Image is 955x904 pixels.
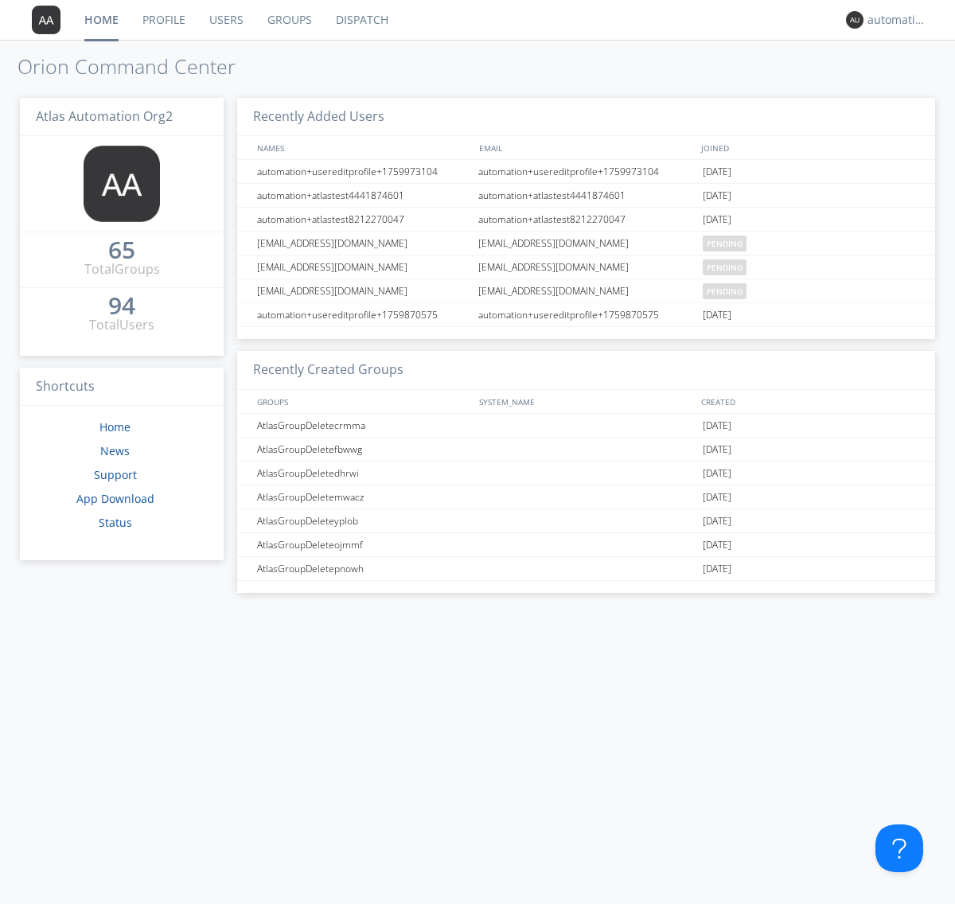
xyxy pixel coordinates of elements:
div: [EMAIL_ADDRESS][DOMAIN_NAME] [474,279,699,302]
div: AtlasGroupDeletemwacz [253,485,474,509]
div: Total Users [89,316,154,334]
span: [DATE] [703,160,731,184]
span: pending [703,236,746,251]
div: GROUPS [253,390,471,413]
div: [EMAIL_ADDRESS][DOMAIN_NAME] [474,232,699,255]
span: Atlas Automation Org2 [36,107,173,125]
div: AtlasGroupDeletecrmma [253,414,474,437]
div: Total Groups [84,260,160,279]
a: Home [99,419,131,434]
span: pending [703,283,746,299]
span: [DATE] [703,509,731,533]
a: Status [99,515,132,530]
span: [DATE] [703,533,731,557]
div: automation+usereditprofile+1759870575 [474,303,699,326]
a: [EMAIL_ADDRESS][DOMAIN_NAME][EMAIL_ADDRESS][DOMAIN_NAME]pending [237,279,935,303]
a: AtlasGroupDeletemwacz[DATE] [237,485,935,509]
a: 94 [108,298,135,316]
span: [DATE] [703,303,731,327]
img: 373638.png [84,146,160,222]
span: [DATE] [703,208,731,232]
div: AtlasGroupDeletepnowh [253,557,474,580]
a: AtlasGroupDeleteojmmf[DATE] [237,533,935,557]
span: pending [703,259,746,275]
div: automation+atlas0020+org2 [867,12,927,28]
a: AtlasGroupDeletefbwwg[DATE] [237,438,935,462]
div: SYSTEM_NAME [475,390,697,413]
div: automation+usereditprofile+1759870575 [253,303,474,326]
div: automation+usereditprofile+1759973104 [253,160,474,183]
a: automation+atlastest4441874601automation+atlastest4441874601[DATE] [237,184,935,208]
a: automation+usereditprofile+1759870575automation+usereditprofile+1759870575[DATE] [237,303,935,327]
div: [EMAIL_ADDRESS][DOMAIN_NAME] [253,232,474,255]
div: 94 [108,298,135,314]
div: [EMAIL_ADDRESS][DOMAIN_NAME] [253,279,474,302]
div: AtlasGroupDeleteyplob [253,509,474,532]
a: automation+atlastest8212270047automation+atlastest8212270047[DATE] [237,208,935,232]
div: [EMAIL_ADDRESS][DOMAIN_NAME] [474,255,699,279]
h3: Recently Added Users [237,98,935,137]
a: AtlasGroupDeletecrmma[DATE] [237,414,935,438]
a: AtlasGroupDeletepnowh[DATE] [237,557,935,581]
div: AtlasGroupDeleteojmmf [253,533,474,556]
h3: Shortcuts [20,368,224,407]
div: CREATED [697,390,920,413]
a: 65 [108,242,135,260]
a: [EMAIL_ADDRESS][DOMAIN_NAME][EMAIL_ADDRESS][DOMAIN_NAME]pending [237,255,935,279]
a: AtlasGroupDeletedhrwi[DATE] [237,462,935,485]
div: automation+atlastest4441874601 [474,184,699,207]
iframe: Toggle Customer Support [875,824,923,872]
span: [DATE] [703,485,731,509]
div: AtlasGroupDeletefbwwg [253,438,474,461]
div: automation+atlastest8212270047 [253,208,474,231]
a: App Download [76,491,154,506]
div: EMAIL [475,136,697,159]
div: [EMAIL_ADDRESS][DOMAIN_NAME] [253,255,474,279]
img: 373638.png [846,11,863,29]
a: AtlasGroupDeleteyplob[DATE] [237,509,935,533]
span: [DATE] [703,462,731,485]
div: AtlasGroupDeletedhrwi [253,462,474,485]
img: 373638.png [32,6,60,34]
a: Support [94,467,137,482]
a: News [100,443,130,458]
div: JOINED [697,136,920,159]
span: [DATE] [703,438,731,462]
div: automation+atlastest8212270047 [474,208,699,231]
div: NAMES [253,136,471,159]
span: [DATE] [703,414,731,438]
div: 65 [108,242,135,258]
a: automation+usereditprofile+1759973104automation+usereditprofile+1759973104[DATE] [237,160,935,184]
span: [DATE] [703,557,731,581]
span: [DATE] [703,184,731,208]
div: automation+atlastest4441874601 [253,184,474,207]
h3: Recently Created Groups [237,351,935,390]
div: automation+usereditprofile+1759973104 [474,160,699,183]
a: [EMAIL_ADDRESS][DOMAIN_NAME][EMAIL_ADDRESS][DOMAIN_NAME]pending [237,232,935,255]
